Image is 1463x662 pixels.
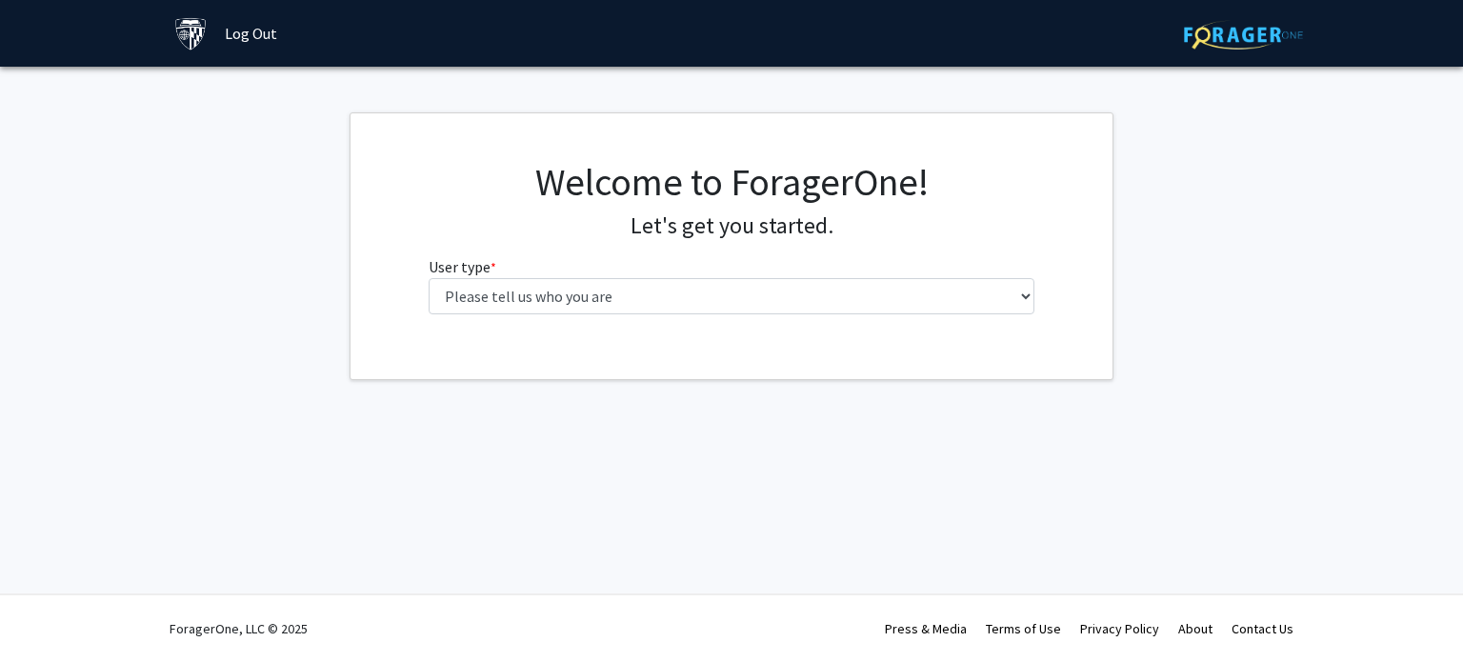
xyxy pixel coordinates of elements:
[885,620,967,637] a: Press & Media
[1232,620,1293,637] a: Contact Us
[1178,620,1212,637] a: About
[174,17,208,50] img: Johns Hopkins University Logo
[986,620,1061,637] a: Terms of Use
[1080,620,1159,637] a: Privacy Policy
[170,595,308,662] div: ForagerOne, LLC © 2025
[1184,20,1303,50] img: ForagerOne Logo
[429,255,496,278] label: User type
[14,576,81,648] iframe: Chat
[429,212,1035,240] h4: Let's get you started.
[429,159,1035,205] h1: Welcome to ForagerOne!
